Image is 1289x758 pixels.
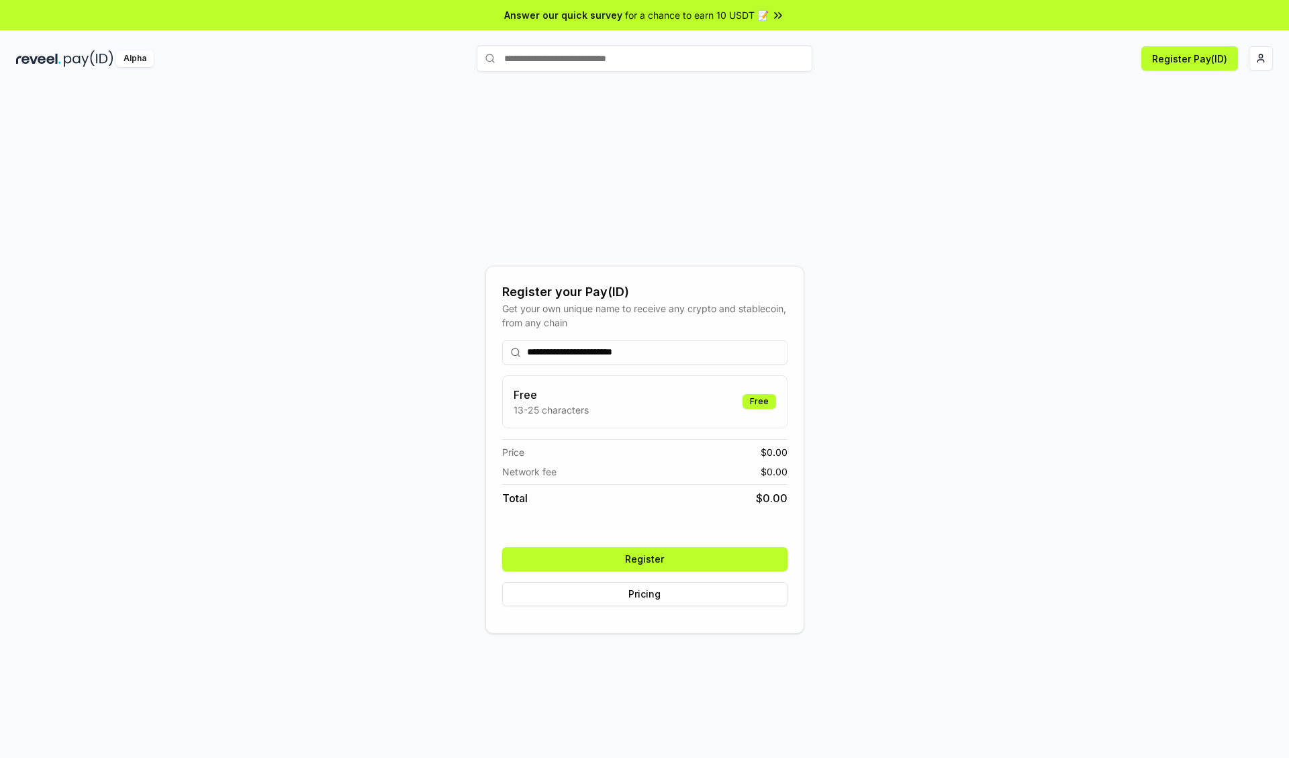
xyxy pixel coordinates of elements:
[502,490,528,506] span: Total
[514,403,589,417] p: 13-25 characters
[514,387,589,403] h3: Free
[64,50,113,67] img: pay_id
[116,50,154,67] div: Alpha
[761,445,787,459] span: $ 0.00
[625,8,769,22] span: for a chance to earn 10 USDT 📝
[502,301,787,330] div: Get your own unique name to receive any crypto and stablecoin, from any chain
[761,465,787,479] span: $ 0.00
[502,582,787,606] button: Pricing
[16,50,61,67] img: reveel_dark
[502,283,787,301] div: Register your Pay(ID)
[743,394,776,409] div: Free
[1141,46,1238,70] button: Register Pay(ID)
[502,547,787,571] button: Register
[756,490,787,506] span: $ 0.00
[502,465,557,479] span: Network fee
[504,8,622,22] span: Answer our quick survey
[502,445,524,459] span: Price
